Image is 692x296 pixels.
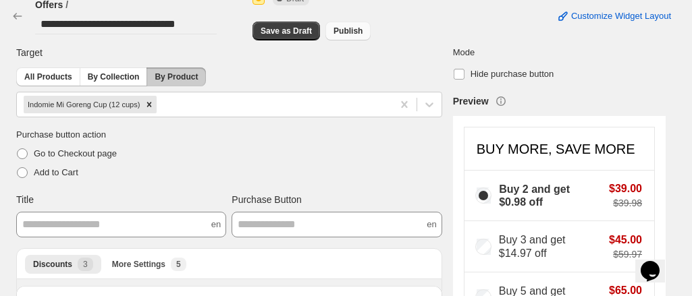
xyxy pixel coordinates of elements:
div: Remove Indomie Mi Goreng Cup (12 cups) [142,96,157,113]
span: 5 [176,259,181,270]
span: en [211,218,221,231]
span: Title [16,193,34,206]
button: By Product [147,67,206,86]
button: All Products [16,67,80,86]
span: Buy 3 and get $14.97 off [499,233,597,259]
span: $65.00 [609,285,642,296]
input: Buy 3 and get $14.97 off [477,239,491,255]
button: By Collection [80,67,148,86]
div: Total savings [597,235,642,259]
span: Discounts [33,259,72,270]
span: Target [16,46,43,59]
span: Save as Draft [261,26,312,36]
span: Customize Widget Layout [571,11,671,22]
span: $39.00 [609,183,642,194]
span: $59.97 [609,249,642,259]
span: Add to Cart [34,167,78,177]
span: Publish [334,26,363,36]
span: More Settings [112,259,165,270]
span: Mode [453,46,666,59]
p: BUY MORE, SAVE MORE [477,142,635,156]
span: 3 [83,259,88,270]
span: By Collection [88,71,140,82]
span: Purchase Button [232,193,302,206]
span: Buy 2 and get $0.98 off [499,183,597,208]
span: By Product [155,71,198,82]
span: Go to Checkout page [34,148,117,158]
span: en [427,218,436,231]
span: $45.00 [609,235,642,245]
iframe: chat widget [635,242,678,283]
input: Buy 2 and get $0.98 off [477,187,491,204]
button: Publish [325,22,371,40]
button: Save as Draft [252,22,320,40]
div: Total savings [597,183,642,208]
span: Hide purchase button [471,69,554,79]
span: Purchase button action [16,128,229,142]
div: Indomie Mi Goreng Cup (12 cups) [24,96,142,113]
span: $39.98 [609,198,642,208]
span: All Products [24,71,72,82]
h3: Preview [453,94,489,108]
button: Customize Widget Layout [548,7,679,26]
